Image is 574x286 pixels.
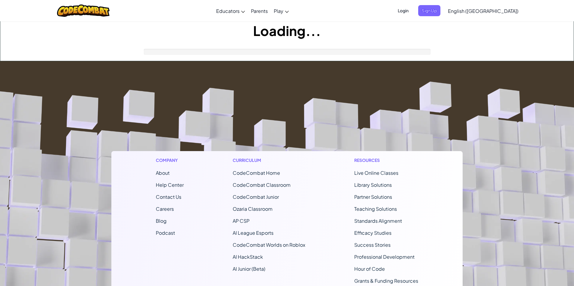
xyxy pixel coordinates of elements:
span: Educators [216,8,240,14]
a: Educators [213,3,248,19]
a: AI HackStack [233,254,263,260]
a: About [156,170,170,176]
a: AP CSP [233,218,249,224]
a: Library Solutions [354,182,392,188]
a: CodeCombat Classroom [233,182,291,188]
a: CodeCombat Worlds on Roblox [233,242,305,248]
a: AI Junior (Beta) [233,266,265,272]
a: Blog [156,218,167,224]
img: CodeCombat logo [57,4,110,17]
a: CodeCombat Junior [233,194,279,200]
a: Live Online Classes [354,170,398,176]
span: Play [274,8,283,14]
a: Partner Solutions [354,194,392,200]
h1: Loading... [0,21,574,40]
a: Podcast [156,230,175,236]
a: Efficacy Studies [354,230,391,236]
a: Grants & Funding Resources [354,278,418,284]
a: Standards Alignment [354,218,402,224]
h1: Resources [354,157,418,163]
a: English ([GEOGRAPHIC_DATA]) [445,3,521,19]
a: AI League Esports [233,230,273,236]
a: Careers [156,206,174,212]
button: Sign Up [418,5,440,16]
a: Play [271,3,292,19]
a: Parents [248,3,271,19]
h1: Company [156,157,184,163]
span: Contact Us [156,194,181,200]
button: Login [394,5,412,16]
a: Professional Development [354,254,415,260]
a: Ozaria Classroom [233,206,273,212]
h1: Curriculum [233,157,305,163]
a: Help Center [156,182,184,188]
span: English ([GEOGRAPHIC_DATA]) [448,8,518,14]
a: Teaching Solutions [354,206,397,212]
a: Success Stories [354,242,391,248]
span: CodeCombat Home [233,170,280,176]
a: Hour of Code [354,266,385,272]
